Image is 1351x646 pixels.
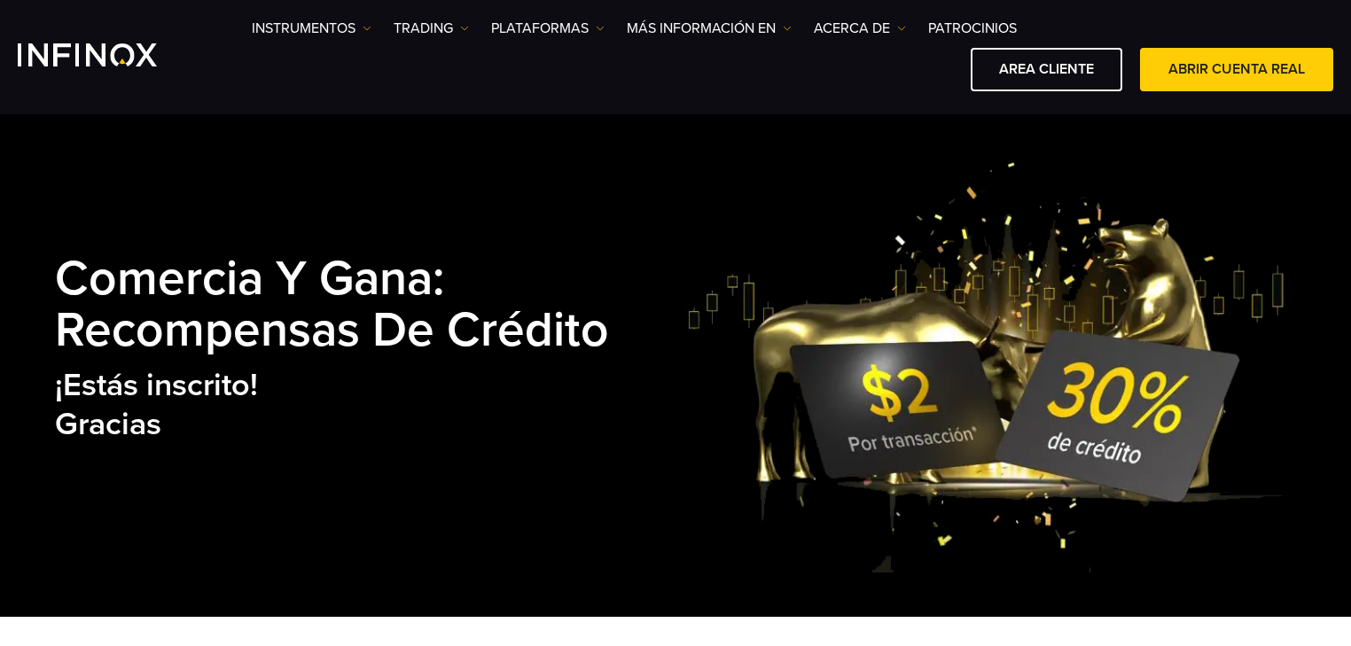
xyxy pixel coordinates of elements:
[491,18,605,39] a: PLATAFORMAS
[1140,48,1333,91] a: ABRIR CUENTA REAL
[55,366,686,444] h2: ¡Estás inscrito! Gracias
[814,18,906,39] a: ACERCA DE
[928,18,1017,39] a: Patrocinios
[252,18,371,39] a: Instrumentos
[627,18,792,39] a: Más información en
[18,43,199,66] a: INFINOX Logo
[971,48,1122,91] a: AREA CLIENTE
[394,18,469,39] a: TRADING
[55,250,609,360] strong: Comercia y Gana: Recompensas de Crédito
